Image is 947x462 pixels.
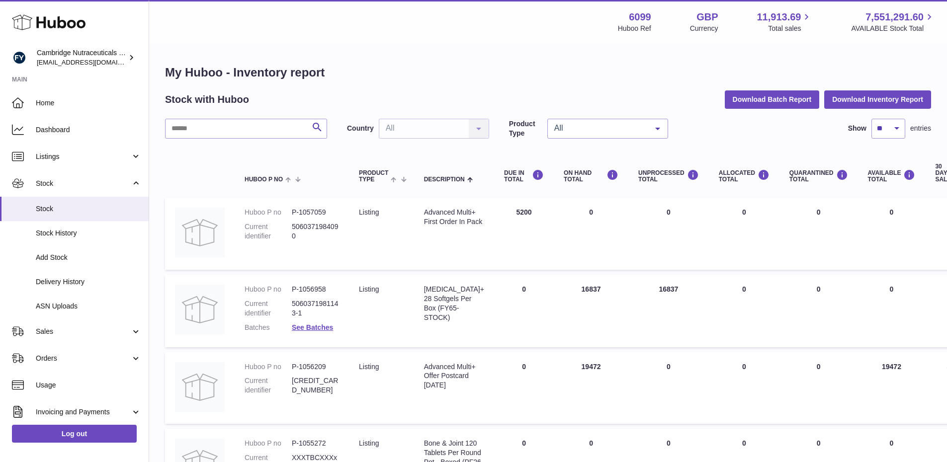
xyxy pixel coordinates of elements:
a: 11,913.69 Total sales [757,10,812,33]
span: Listings [36,152,131,161]
span: Orders [36,354,131,363]
span: Dashboard [36,125,141,135]
span: [EMAIL_ADDRESS][DOMAIN_NAME] [37,58,146,66]
span: ASN Uploads [36,302,141,311]
span: Invoicing and Payments [36,407,131,417]
div: Huboo Ref [618,24,651,33]
a: 7,551,291.60 AVAILABLE Stock Total [851,10,935,33]
span: Usage [36,381,141,390]
div: Currency [690,24,718,33]
strong: 6099 [629,10,651,24]
span: Add Stock [36,253,141,262]
span: Stock [36,179,131,188]
span: Delivery History [36,277,141,287]
div: Cambridge Nutraceuticals Ltd [37,48,126,67]
span: Home [36,98,141,108]
span: AVAILABLE Stock Total [851,24,935,33]
span: Stock [36,204,141,214]
span: 11,913.69 [757,10,801,24]
span: Total sales [768,24,812,33]
strong: GBP [696,10,718,24]
span: 7,551,291.60 [865,10,924,24]
span: Stock History [36,229,141,238]
a: Log out [12,425,137,443]
span: Sales [36,327,131,336]
img: huboo@camnutra.com [12,50,27,65]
